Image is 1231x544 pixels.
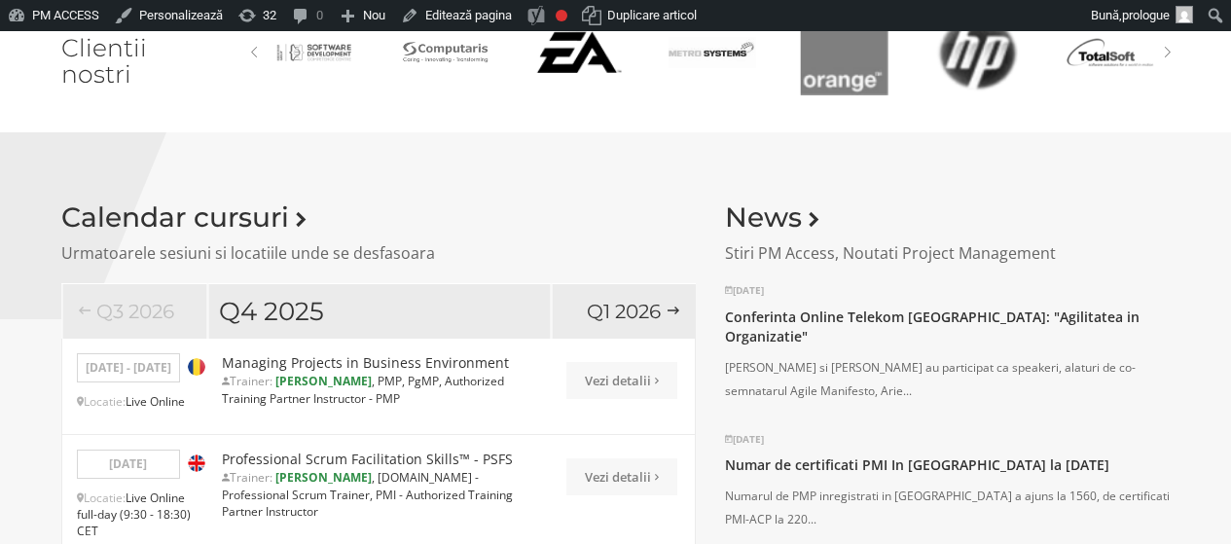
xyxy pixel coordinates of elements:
[222,469,272,486] span: Trainer:
[222,469,534,519] p: , [DOMAIN_NAME] - Professional Scrum Trainer, PMI - Authorized Training Partner Instructor
[1122,8,1170,22] span: prologue
[222,373,272,389] span: Trainer:
[275,373,372,389] b: [PERSON_NAME]
[126,393,185,410] span: Live Online
[725,308,1171,346] a: Conferinta Online Telekom [GEOGRAPHIC_DATA]: "Agilitatea in Organizatie"
[566,362,677,399] a: Vezi detalii
[77,353,180,381] p: [DATE] - [DATE]
[222,373,534,406] p: , PMP, PgMP, Authorized Training Partner Instructor - PMP
[61,35,222,89] h2: Clientii nostri
[535,31,623,73] img: Electronic Arts
[725,200,818,234] a: News
[801,10,888,96] img: Orange
[725,283,1171,297] p: [DATE]
[61,200,306,234] a: Calendar cursuri
[77,393,194,410] p: Locatie:
[77,490,191,539] span: Live Online full-day (9:30 - 18:30) CET
[725,485,1171,531] p: Numarul de PMP inregistrati in [GEOGRAPHIC_DATA] a ajuns la 1560, de certificati PMI-ACP la 220...
[188,358,205,376] img: Romana
[61,242,697,265] p: Urmatoarele sesiuni si locatiile unde se desfasoara
[725,356,1171,403] p: [PERSON_NAME] si [PERSON_NAME] au participat ca speakeri, alaturi de co-semnatarul Agile Manifest...
[270,39,357,66] img: Medicover Synevo
[556,10,567,21] div: Necesită îmbunătățire
[725,455,1109,475] a: Numar de certificati PMI In [GEOGRAPHIC_DATA] la [DATE]
[403,42,490,62] img: Computaris
[566,458,677,495] a: Vezi detalii
[725,242,1171,265] p: Stiri PM Access, Noutati Project Management
[725,432,1171,446] p: [DATE]
[222,450,513,469] a: Professional Scrum Facilitation Skills™ - PSFS
[275,469,372,486] b: [PERSON_NAME]
[77,450,180,478] p: [DATE]
[77,490,194,539] p: Locatie:
[1067,38,1154,67] img: Totalsoft
[222,353,509,373] a: Managing Projects in Business Environment
[188,454,205,472] img: Engleza
[933,12,1021,92] img: HP
[669,37,756,68] img: Metro Systems GmbH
